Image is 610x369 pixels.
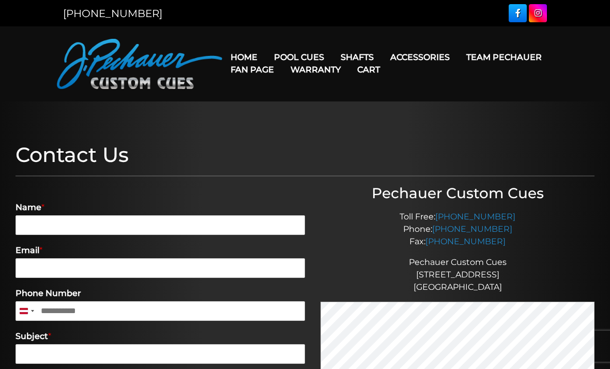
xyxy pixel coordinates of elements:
[16,301,37,321] button: Selected country
[332,44,382,70] a: Shafts
[458,44,550,70] a: Team Pechauer
[425,237,506,246] a: [PHONE_NUMBER]
[349,56,388,83] a: Cart
[57,39,222,89] img: Pechauer Custom Cues
[435,212,515,222] a: [PHONE_NUMBER]
[321,185,594,202] h3: Pechauer Custom Cues
[63,7,162,20] a: [PHONE_NUMBER]
[321,211,594,248] p: Toll Free: Phone: Fax:
[222,44,266,70] a: Home
[16,245,305,256] label: Email
[266,44,332,70] a: Pool Cues
[16,202,305,213] label: Name
[432,224,512,234] a: [PHONE_NUMBER]
[16,301,305,321] input: Phone Number
[16,331,305,342] label: Subject
[16,288,305,299] label: Phone Number
[282,56,349,83] a: Warranty
[321,256,594,293] p: Pechauer Custom Cues [STREET_ADDRESS] [GEOGRAPHIC_DATA]
[16,143,594,168] h1: Contact Us
[382,44,458,70] a: Accessories
[222,56,282,83] a: Fan Page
